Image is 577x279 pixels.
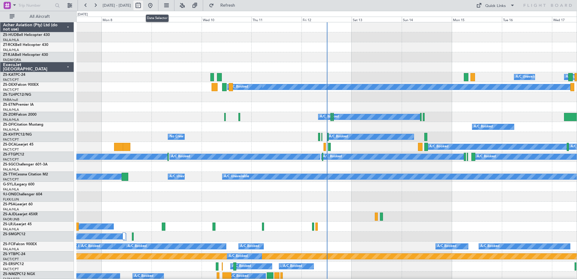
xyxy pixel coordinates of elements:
a: ZS-SGCChallenger 601-3A [3,163,48,166]
div: Wed 10 [202,17,252,22]
span: [DATE] - [DATE] [103,3,131,8]
div: A/C Booked [232,262,251,271]
span: ZS-DEX [3,83,16,87]
a: FABA/null [3,98,18,102]
span: ZS-HUD [3,33,17,37]
div: Mon 15 [452,17,502,22]
a: ZS-FCIFalcon 900EX [3,242,37,246]
a: FAGM/QRA [3,58,21,62]
a: ZS-NMZPC12 NGX [3,272,35,276]
span: ZS-TTH [3,173,15,176]
div: Sun 14 [402,17,452,22]
span: ZS-KHT [3,133,16,136]
div: A/C Booked [437,242,456,251]
button: Refresh [206,1,242,10]
button: Quick Links [473,1,518,10]
div: [DATE] [78,12,88,17]
span: ZS-LRJ [3,223,14,226]
div: A/C Booked [329,132,348,141]
div: A/C Booked [474,122,493,131]
div: A/C Booked [229,252,248,261]
span: ZS-ZOR [3,113,16,117]
span: All Aircraft [16,14,64,19]
span: G-SYLJ [3,183,15,186]
div: A/C Unavailable [516,72,541,82]
a: FACT/CPT [3,157,19,162]
span: ZT-RJA [3,53,15,57]
div: A/C Booked [320,112,339,121]
a: ZS-AJDLearjet 45XR [3,213,38,216]
a: ZS-KHTPC12/NG [3,133,32,136]
div: A/C Booked [477,152,496,161]
a: ZS-DFICitation Mustang [3,123,43,127]
a: ZS-TLHPC12/NG [3,93,31,97]
div: No Crew [170,132,183,141]
a: FACT/CPT [3,267,19,271]
span: ZS-PSA [3,203,15,206]
a: FACT/CPT [3,88,19,92]
a: ZS-YTBPC-24 [3,252,25,256]
a: ZS-LRJLearjet 45 [3,223,32,226]
div: A/C Booked [480,242,499,251]
div: A/C Unavailable [170,172,195,181]
a: ZS-ERSPC12 [3,262,24,266]
a: FALA/HLA [3,48,19,52]
span: ZS-TLH [3,93,15,97]
a: ZS-ZORFalcon 2000 [3,113,37,117]
div: A/C Booked [283,262,302,271]
a: ZS-DEXFalcon 900EX [3,83,39,87]
div: Thu 11 [251,17,301,22]
a: G-SYLJLegacy 600 [3,183,34,186]
div: A/C Booked [81,242,100,251]
a: ZT-RCKBell Helicopter 430 [3,43,48,47]
a: FACT/CPT [3,78,19,82]
a: FACT/CPT [3,147,19,152]
a: ZT-RJABell Helicopter 430 [3,53,48,57]
a: FALA/HLA [3,107,19,112]
a: FALA/HLA [3,247,19,252]
span: ZS-SGC [3,163,16,166]
a: FAOR/JNB [3,217,19,222]
span: ZT-RCK [3,43,15,47]
a: FALA/HLA [3,207,19,212]
a: ZS-ETNPremier IA [3,103,34,107]
a: ZS-SMGPC12 [3,232,25,236]
div: Sat 13 [352,17,402,22]
div: A/C Booked [229,82,248,91]
a: 9J-ONEChallenger 604 [3,193,42,196]
div: Mon 8 [101,17,151,22]
span: Refresh [215,3,241,8]
span: ZS-YTB [3,252,15,256]
input: Trip Number [18,1,53,10]
div: A/C Booked [240,242,259,251]
a: FALA/HLA [3,127,19,132]
a: FALA/HLA [3,167,19,172]
span: ZS-DFI [3,123,14,127]
div: A/C Booked [171,152,190,161]
a: FLKK/LUN [3,197,19,202]
a: ZS-TTHCessna Citation M2 [3,173,48,176]
a: FALA/HLA [3,38,19,42]
div: Date Selector [146,14,169,22]
div: A/C Booked [128,242,147,251]
a: FALA/HLA [3,117,19,122]
span: 9J-ONE [3,193,16,196]
button: All Aircraft [7,12,65,21]
div: A/C Booked [281,262,300,271]
a: ZS-PSALearjet 60 [3,203,33,206]
a: ZS-KATPC-24 [3,73,25,77]
div: A/C Booked [323,152,342,161]
a: FACT/CPT [3,257,19,261]
a: ZS-DCALearjet 45 [3,143,33,146]
a: FALA/HLA [3,187,19,192]
span: ZS-ERS [3,262,15,266]
div: Tue 9 [151,17,202,22]
a: FALA/HLA [3,227,19,232]
a: FACT/CPT [3,177,19,182]
span: ZS-FTG [3,153,15,156]
div: Fri 12 [301,17,352,22]
div: A/C Booked [429,142,448,151]
span: ZS-NMZ [3,272,17,276]
span: ZS-FCI [3,242,14,246]
a: ZS-HUDBell Helicopter 430 [3,33,50,37]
